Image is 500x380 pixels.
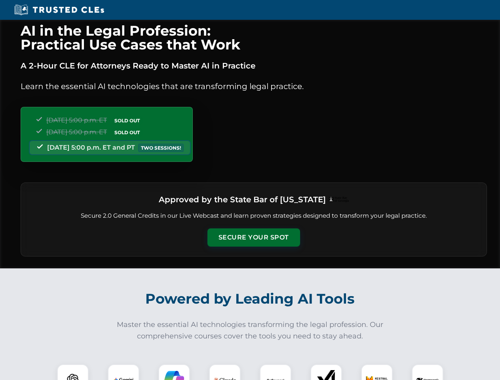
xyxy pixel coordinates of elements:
[31,285,470,313] h2: Powered by Leading AI Tools
[46,116,107,124] span: [DATE] 5:00 p.m. ET
[329,197,349,202] img: Logo
[12,4,106,16] img: Trusted CLEs
[30,211,477,220] p: Secure 2.0 General Credits in our Live Webcast and learn proven strategies designed to transform ...
[21,59,487,72] p: A 2-Hour CLE for Attorneys Ready to Master AI in Practice
[159,192,326,207] h3: Approved by the State Bar of [US_STATE]
[112,116,143,125] span: SOLD OUT
[112,319,389,342] p: Master the essential AI technologies transforming the legal profession. Our comprehensive courses...
[21,80,487,93] p: Learn the essential AI technologies that are transforming legal practice.
[21,24,487,51] h1: AI in the Legal Profession: Practical Use Cases that Work
[46,128,107,136] span: [DATE] 5:00 p.m. ET
[207,228,300,247] button: Secure Your Spot
[112,128,143,137] span: SOLD OUT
